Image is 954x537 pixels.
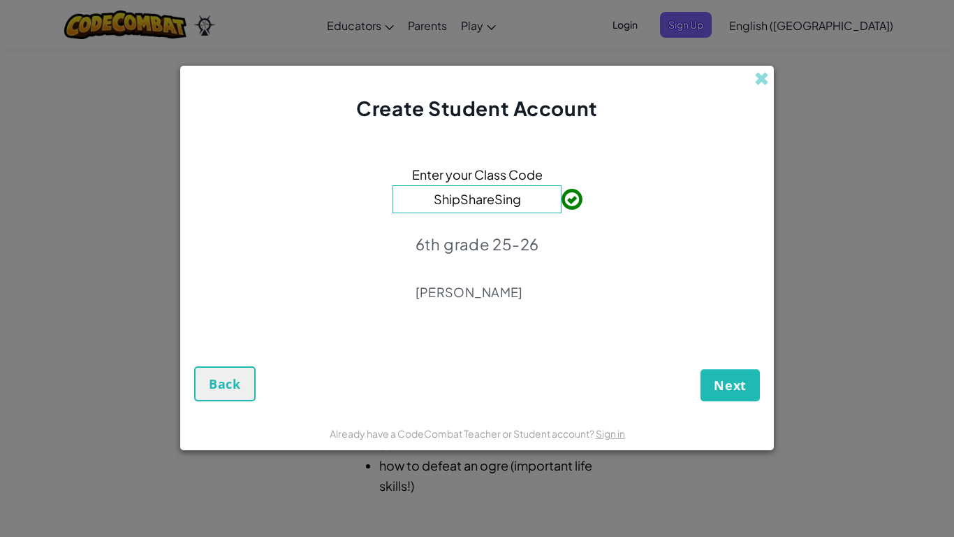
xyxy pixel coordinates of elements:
[714,377,747,394] span: Next
[356,96,597,120] span: Create Student Account
[700,369,760,401] button: Next
[416,234,539,254] p: 6th grade 25-26
[330,427,596,440] span: Already have a CodeCombat Teacher or Student account?
[596,427,625,440] a: Sign in
[209,375,241,392] span: Back
[194,366,256,401] button: Back
[416,284,539,301] p: [PERSON_NAME]
[412,164,543,185] span: Enter your Class Code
